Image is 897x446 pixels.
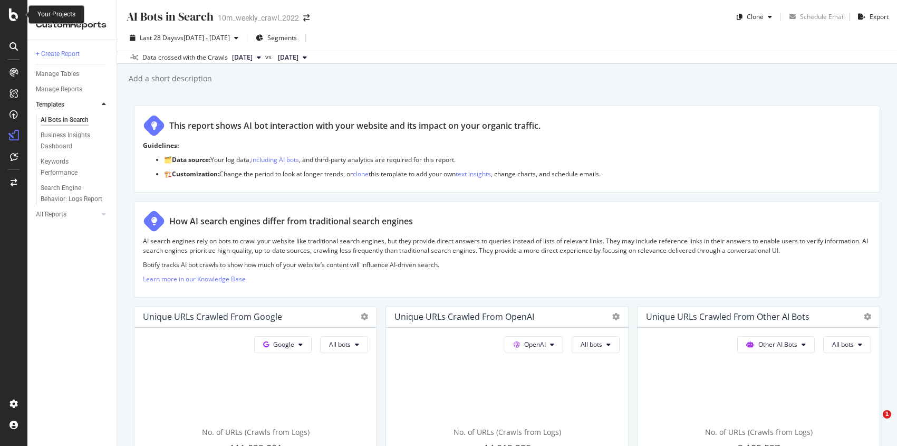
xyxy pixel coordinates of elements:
div: Business Insights Dashboard [41,130,101,152]
button: Other AI Bots [737,336,815,353]
a: including AI bots [251,155,299,164]
button: Clone [732,8,776,25]
div: Search Engine Behavior: Logs Report [41,183,103,205]
strong: Data source: [172,155,210,164]
span: Segments [267,33,297,42]
div: Manage Tables [36,69,79,80]
div: Unique URLs Crawled from OpenAI [394,311,534,322]
a: All Reports [36,209,99,220]
p: AI search engines rely on bots to crawl your website like traditional search engines, but they pr... [143,236,871,254]
span: vs [DATE] - [DATE] [177,33,230,42]
button: [DATE] [274,51,311,64]
a: Manage Tables [36,69,109,80]
button: Last 28 Daysvs[DATE] - [DATE] [126,30,243,46]
a: Templates [36,99,99,110]
a: clone [353,169,369,178]
span: vs [265,52,274,62]
div: Add a short description [128,73,212,84]
span: Other AI Bots [758,340,797,349]
a: Learn more in our Knowledge Base [143,274,246,283]
span: Google [273,340,294,349]
a: + Create Report [36,49,109,60]
button: [DATE] [228,51,265,64]
button: Segments [252,30,301,46]
button: All bots [320,336,368,353]
div: AI Bots in Search [41,115,89,126]
p: 🏗️ Change the period to look at longer trends, or this template to add your own , change charts, ... [164,169,871,178]
div: Your Projects [37,10,75,19]
div: Clone [747,12,764,21]
div: This report shows AI bot interaction with your website and its impact on your organic traffic. [169,120,541,132]
div: How AI search engines differ from traditional search enginesAI search engines rely on bots to cra... [134,201,880,298]
div: Unique URLs Crawled from Other AI Bots [646,311,809,322]
div: All Reports [36,209,66,220]
div: arrow-right-arrow-left [303,14,310,22]
a: Manage Reports [36,84,109,95]
a: Business Insights Dashboard [41,130,109,152]
div: How AI search engines differ from traditional search engines [169,215,413,227]
button: OpenAI [505,336,563,353]
a: AI Bots in Search [41,115,109,126]
div: 10m_weekly_crawl_2022 [218,13,299,23]
button: Export [854,8,889,25]
strong: Guidelines: [143,141,179,150]
div: Templates [36,99,64,110]
div: Data crossed with the Crawls [142,53,228,62]
div: + Create Report [36,49,80,60]
div: Export [870,12,889,21]
a: Search Engine Behavior: Logs Report [41,183,109,205]
div: Keywords Performance [41,156,100,178]
button: All bots [823,336,871,353]
p: Botify tracks AI bot crawls to show how much of your website’s content will influence AI-driven s... [143,260,871,269]
span: All bots [329,340,351,349]
span: All bots [581,340,602,349]
p: 🗂️ Your log data, , and third-party analytics are required for this report. [164,155,871,164]
span: 2025 Sep. 2nd [232,53,253,62]
button: Google [254,336,312,353]
div: CustomReports [36,19,108,31]
span: No. of URLs (Crawls from Logs) [202,427,310,437]
span: No. of URLs (Crawls from Logs) [454,427,561,437]
div: This report shows AI bot interaction with your website and its impact on your organic traffic.Gui... [134,106,880,193]
span: No. of URLs (Crawls from Logs) [705,427,813,437]
div: Schedule Email [800,12,845,21]
a: text insights [456,169,491,178]
a: Keywords Performance [41,156,109,178]
div: Manage Reports [36,84,82,95]
span: OpenAI [524,340,546,349]
span: Last 28 Days [140,33,177,42]
div: AI Bots in Search [126,8,214,25]
span: 1 [883,410,891,419]
button: Schedule Email [785,8,845,25]
strong: Customization: [172,169,219,178]
span: 2025 Aug. 19th [278,53,298,62]
span: All bots [832,340,854,349]
div: Unique URLs Crawled from Google [143,311,282,322]
button: All bots [572,336,620,353]
iframe: Intercom live chat [861,410,886,435]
